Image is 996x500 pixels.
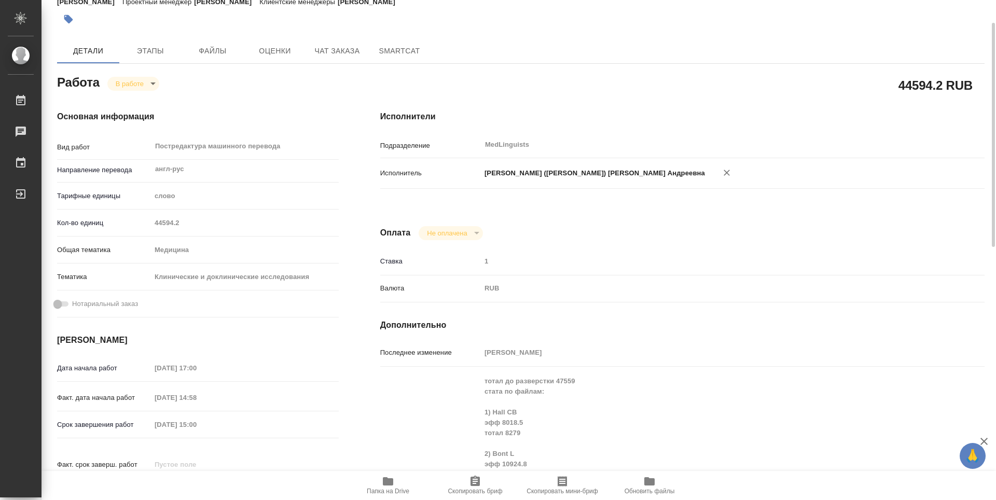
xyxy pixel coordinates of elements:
p: Кол-во единиц [57,218,151,228]
input: Пустое поле [151,215,339,230]
input: Пустое поле [151,390,242,405]
h4: Исполнители [380,110,985,123]
p: Исполнитель [380,168,481,178]
span: Папка на Drive [367,488,409,495]
p: Срок завершения работ [57,420,151,430]
button: Не оплачена [424,229,470,238]
p: Ставка [380,256,481,267]
h4: Дополнительно [380,319,985,331]
p: Последнее изменение [380,348,481,358]
span: Детали [63,45,113,58]
button: Удалить исполнителя [715,161,738,184]
input: Пустое поле [481,254,934,269]
input: Пустое поле [151,360,242,376]
button: Папка на Drive [344,471,432,500]
p: Валюта [380,283,481,294]
span: Скопировать мини-бриф [527,488,598,495]
div: Медицина [151,241,339,259]
h4: Основная информация [57,110,339,123]
button: Скопировать мини-бриф [519,471,606,500]
input: Пустое поле [151,457,242,472]
button: Скопировать бриф [432,471,519,500]
p: Направление перевода [57,165,151,175]
span: Файлы [188,45,238,58]
span: Чат заказа [312,45,362,58]
div: В работе [107,77,159,91]
span: Этапы [126,45,175,58]
h4: [PERSON_NAME] [57,334,339,346]
button: В работе [113,79,147,88]
p: Дата начала работ [57,363,151,373]
span: Скопировать бриф [448,488,502,495]
p: Факт. срок заверш. работ [57,460,151,470]
button: Добавить тэг [57,8,80,31]
h4: Оплата [380,227,411,239]
span: SmartCat [375,45,424,58]
div: В работе [419,226,482,240]
p: Тематика [57,272,151,282]
h2: Работа [57,72,100,91]
button: 🙏 [960,443,986,469]
p: Общая тематика [57,245,151,255]
button: Обновить файлы [606,471,693,500]
input: Пустое поле [151,417,242,432]
p: Подразделение [380,141,481,151]
span: Оценки [250,45,300,58]
input: Пустое поле [481,345,934,360]
span: 🙏 [964,445,981,467]
span: Нотариальный заказ [72,299,138,309]
p: Факт. дата начала работ [57,393,151,403]
div: слово [151,187,339,205]
p: Вид работ [57,142,151,152]
p: [PERSON_NAME] ([PERSON_NAME]) [PERSON_NAME] Андреевна [481,168,705,178]
h2: 44594.2 RUB [898,76,973,94]
div: Клинические и доклинические исследования [151,268,339,286]
div: RUB [481,280,934,297]
p: Тарифные единицы [57,191,151,201]
span: Обновить файлы [625,488,675,495]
